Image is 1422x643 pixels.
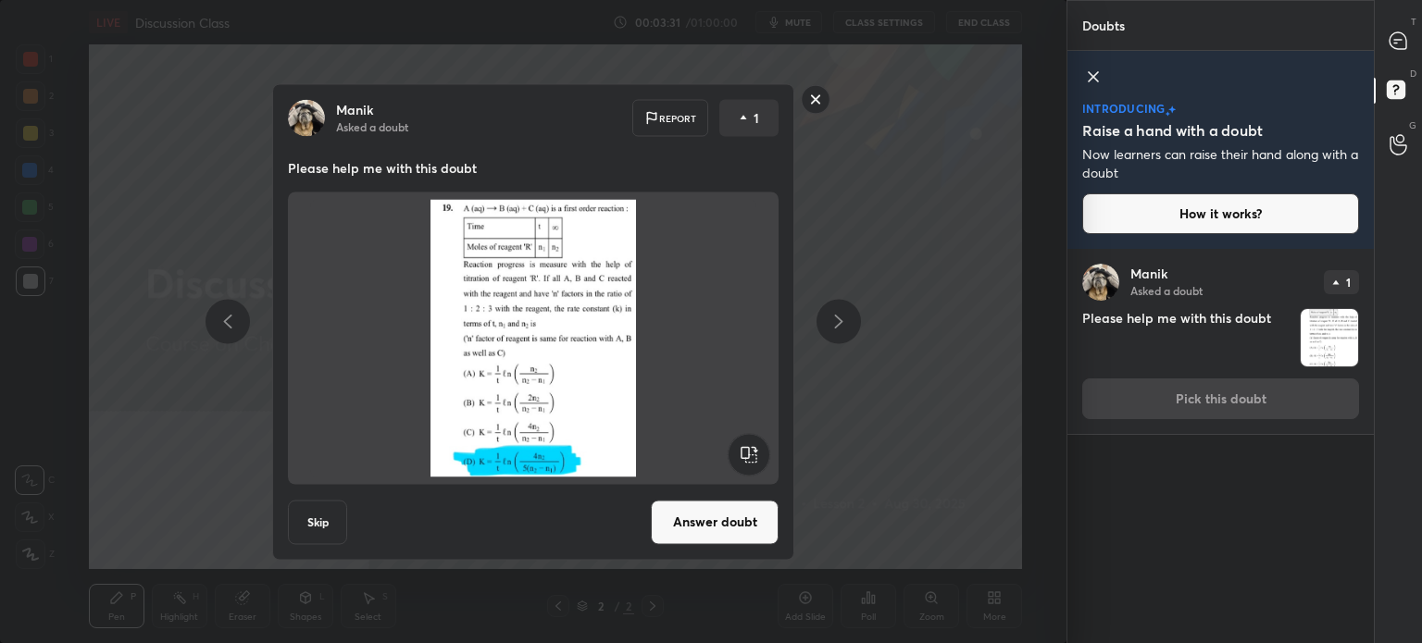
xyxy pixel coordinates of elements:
[1411,15,1416,29] p: T
[1067,249,1374,643] div: grid
[632,99,708,136] div: Report
[1301,309,1358,366] img: 1756532350J2WQV0.jpg
[288,500,347,544] button: Skip
[1082,145,1359,182] p: Now learners can raise their hand along with a doubt
[754,108,759,127] p: 1
[651,500,779,544] button: Answer doubt
[336,118,408,133] p: Asked a doubt
[1410,67,1416,80] p: D
[1409,118,1416,132] p: G
[310,199,756,476] img: 1756532350J2WQV0.jpg
[1168,105,1176,114] img: large-star.026637fe.svg
[1082,103,1166,114] p: introducing
[288,158,779,177] p: Please help me with this doubt
[1130,283,1203,298] p: Asked a doubt
[336,102,373,117] p: Manik
[1082,264,1119,301] img: ecb916d94c504dc49e32213467b1f6fe.jpg
[288,99,325,136] img: ecb916d94c504dc49e32213467b1f6fe.jpg
[1082,193,1359,234] button: How it works?
[1346,277,1351,288] p: 1
[1130,266,1167,281] p: Manik
[1166,111,1170,117] img: small-star.76a44327.svg
[1082,308,1292,367] h4: Please help me with this doubt
[1067,1,1140,50] p: Doubts
[1082,119,1263,142] h5: Raise a hand with a doubt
